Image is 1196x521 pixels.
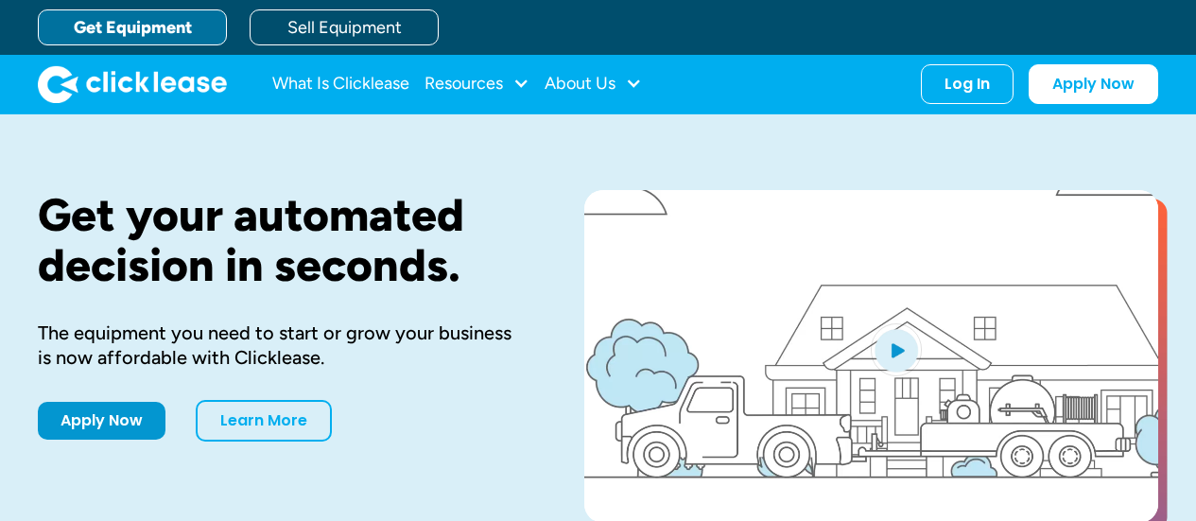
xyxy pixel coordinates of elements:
[945,75,990,94] div: Log In
[250,9,439,45] a: Sell Equipment
[38,402,165,440] a: Apply Now
[38,190,524,290] h1: Get your automated decision in seconds.
[272,65,409,103] a: What Is Clicklease
[1029,64,1158,104] a: Apply Now
[38,65,227,103] img: Clicklease logo
[38,321,524,370] div: The equipment you need to start or grow your business is now affordable with Clicklease.
[871,323,922,376] img: Blue play button logo on a light blue circular background
[545,65,642,103] div: About Us
[196,400,332,442] a: Learn More
[425,65,529,103] div: Resources
[38,9,227,45] a: Get Equipment
[38,65,227,103] a: home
